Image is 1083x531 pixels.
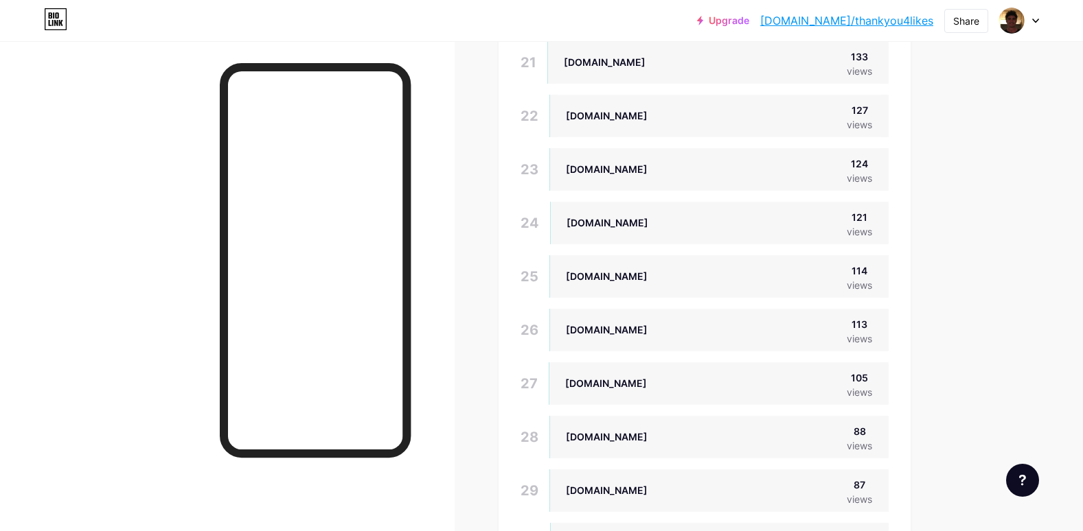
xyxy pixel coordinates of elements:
div: 26 [521,309,538,351]
a: Upgrade [697,15,749,26]
div: 23 [521,148,538,191]
div: views [847,438,872,453]
div: 27 [521,362,538,405]
div: views [847,171,872,185]
div: views [847,331,872,346]
div: 29 [521,469,538,512]
div: [DOMAIN_NAME] [566,162,648,176]
div: views [847,117,872,132]
div: Share [953,14,979,28]
div: 21 [521,41,536,84]
div: views [847,385,872,399]
div: 121 [847,210,872,224]
div: 25 [521,255,538,298]
div: 87 [847,477,872,492]
div: views [847,224,872,239]
div: 88 [847,424,872,438]
div: [DOMAIN_NAME] [566,108,648,123]
div: views [847,492,872,506]
img: thankyou4likes [999,8,1025,34]
div: [DOMAIN_NAME] [566,483,648,497]
div: 133 [847,49,872,64]
div: [DOMAIN_NAME] [566,269,648,283]
div: 127 [847,103,872,117]
div: [DOMAIN_NAME] [566,322,648,337]
a: [DOMAIN_NAME]/thankyou4likes [760,12,933,29]
div: 124 [847,156,872,171]
div: 24 [521,202,539,244]
div: [DOMAIN_NAME] [564,55,646,69]
div: views [847,64,872,78]
div: [DOMAIN_NAME] [565,376,647,390]
div: [DOMAIN_NAME] [566,429,648,444]
div: [DOMAIN_NAME] [567,215,648,230]
div: 22 [521,95,538,137]
div: 114 [847,263,872,278]
div: 113 [847,317,872,331]
div: 105 [847,370,872,385]
div: 28 [521,416,538,458]
div: views [847,278,872,292]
